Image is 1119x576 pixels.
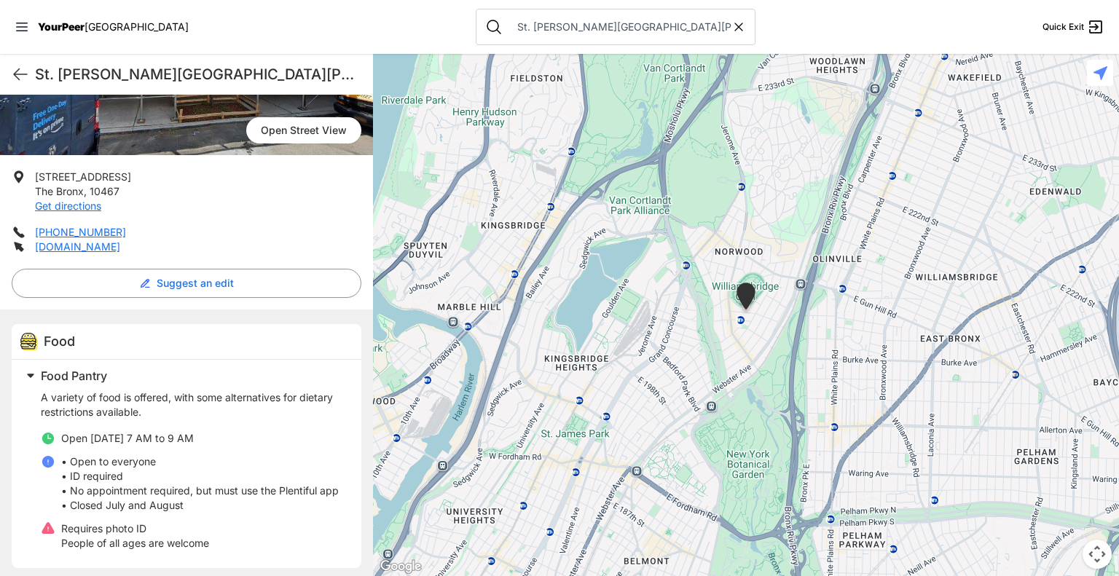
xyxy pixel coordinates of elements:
span: Suggest an edit [157,276,234,291]
span: Open [DATE] 7 AM to 9 AM [61,432,194,444]
span: , [84,185,87,197]
img: Google [377,557,425,576]
p: Requires photo ID [61,521,209,536]
span: Quick Exit [1043,21,1084,33]
p: • Open to everyone • ID required • No appointment required, but must use the Plentiful app • Clos... [61,454,339,513]
a: YourPeer[GEOGRAPHIC_DATA] [38,23,189,31]
span: Food [44,334,75,349]
p: A variety of food is offered, with some alternatives for dietary restrictions available. [41,390,344,419]
span: 10467 [90,185,119,197]
input: Search [509,20,731,34]
a: Get directions [35,200,101,212]
a: Quick Exit [1043,18,1104,36]
a: Open this area in Google Maps (opens a new window) [377,557,425,576]
span: [GEOGRAPHIC_DATA] [85,20,189,33]
span: [STREET_ADDRESS] [35,170,131,183]
button: Suggest an edit [12,269,361,298]
span: The Bronx [35,185,84,197]
span: Open Street View [246,117,361,143]
h1: St. [PERSON_NAME][GEOGRAPHIC_DATA][PERSON_NAME] [35,64,361,84]
span: People of all ages are welcome [61,537,209,549]
span: YourPeer [38,20,85,33]
a: [DOMAIN_NAME] [35,240,120,253]
button: Map camera controls [1083,540,1112,569]
a: [PHONE_NUMBER] [35,226,126,238]
span: Food Pantry [41,368,107,383]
